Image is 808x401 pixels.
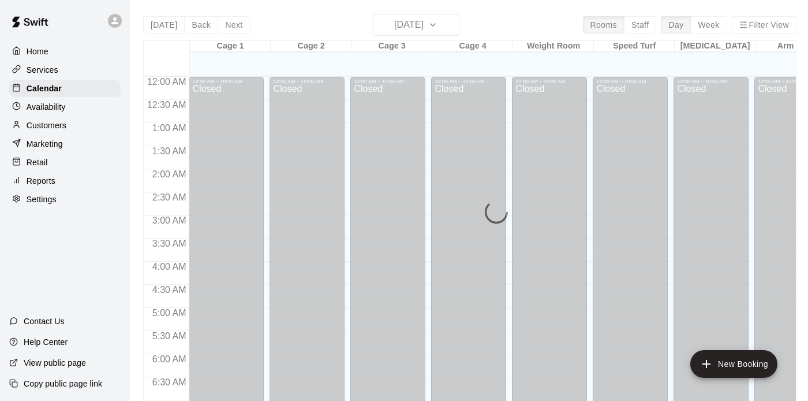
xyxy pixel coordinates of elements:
a: Calendar [9,80,121,97]
a: Services [9,61,121,79]
div: 12:00 AM – 10:00 AM [677,79,745,84]
p: Reports [27,175,55,187]
a: Retail [9,154,121,171]
div: Cage 1 [190,41,271,52]
p: Home [27,46,48,57]
div: 12:00 AM – 10:00 AM [515,79,583,84]
span: 2:00 AM [149,169,189,179]
span: 6:30 AM [149,377,189,387]
p: View public page [24,357,86,369]
div: 12:00 AM – 10:00 AM [435,79,503,84]
a: Marketing [9,135,121,153]
span: 1:00 AM [149,123,189,133]
div: 12:00 AM – 10:00 AM [354,79,422,84]
span: 5:00 AM [149,308,189,318]
div: 12:00 AM – 10:00 AM [273,79,341,84]
span: 12:30 AM [144,100,189,110]
span: 3:30 AM [149,239,189,248]
p: Settings [27,194,57,205]
p: Help Center [24,336,68,348]
p: Calendar [27,83,62,94]
span: 2:30 AM [149,192,189,202]
p: Marketing [27,138,63,150]
span: 1:30 AM [149,146,189,156]
span: 3:00 AM [149,216,189,225]
p: Contact Us [24,315,65,327]
span: 12:00 AM [144,77,189,87]
a: Settings [9,191,121,208]
a: Home [9,43,121,60]
div: Cage 2 [271,41,351,52]
span: 5:30 AM [149,331,189,341]
a: Customers [9,117,121,134]
p: Retail [27,157,48,168]
button: add [690,350,777,378]
div: 12:00 AM – 10:00 AM [596,79,664,84]
div: Cage 4 [432,41,513,52]
span: 4:30 AM [149,285,189,295]
div: Cage 3 [351,41,432,52]
div: Speed Turf [594,41,675,52]
p: Copy public page link [24,378,102,389]
p: Services [27,64,58,76]
a: Reports [9,172,121,190]
span: 6:00 AM [149,354,189,364]
div: 12:00 AM – 10:00 AM [192,79,260,84]
div: [MEDICAL_DATA] [675,41,755,52]
div: Weight Room [513,41,594,52]
p: Availability [27,101,66,113]
span: 4:00 AM [149,262,189,272]
a: Availability [9,98,121,116]
p: Customers [27,120,66,131]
